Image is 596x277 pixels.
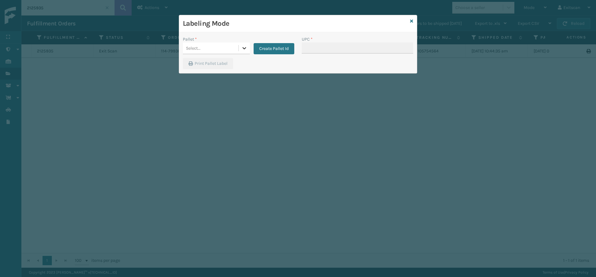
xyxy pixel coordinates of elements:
button: Create Pallet Id [254,43,294,54]
h3: Labeling Mode [183,19,408,28]
button: Print Pallet Label [183,58,233,69]
label: Pallet [183,36,197,42]
label: UPC [302,36,313,42]
div: Select... [186,45,201,51]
